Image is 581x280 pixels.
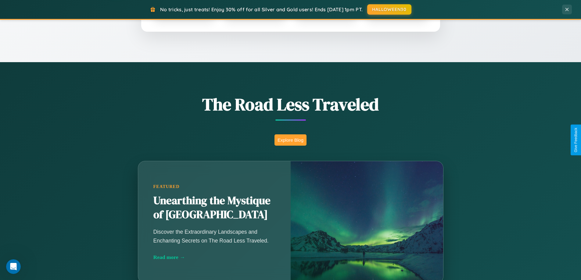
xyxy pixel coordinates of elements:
span: No tricks, just treats! Enjoy 30% off for all Silver and Gold users! Ends [DATE] 1pm PT. [160,6,363,12]
h2: Unearthing the Mystique of [GEOGRAPHIC_DATA] [153,194,275,222]
button: Explore Blog [274,134,307,146]
p: Discover the Extraordinary Landscapes and Enchanting Secrets on The Road Less Traveled. [153,228,275,245]
h1: The Road Less Traveled [108,93,474,116]
button: HALLOWEEN30 [367,4,411,15]
div: Featured [153,184,275,189]
div: Give Feedback [574,128,578,152]
iframe: Intercom live chat [6,259,21,274]
div: Read more → [153,254,275,261]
